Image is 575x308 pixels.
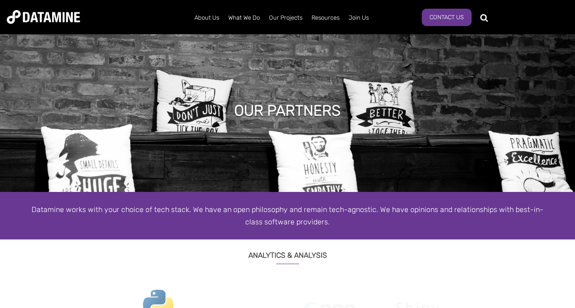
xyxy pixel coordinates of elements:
a: Resources [307,6,344,30]
a: Contact Us [422,9,472,26]
a: What We Do [224,6,264,30]
a: Join Us [344,6,373,30]
div: Datamine works with your choice of tech stack. We have an open philosophy and remain tech-agnosti... [27,203,548,228]
h1: OUR PARTNERS [234,101,341,121]
a: Our Projects [264,6,307,30]
h3: ANALYTICS & ANALYSIS [27,239,548,264]
a: About Us [190,6,224,30]
img: Datamine [7,10,80,24]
